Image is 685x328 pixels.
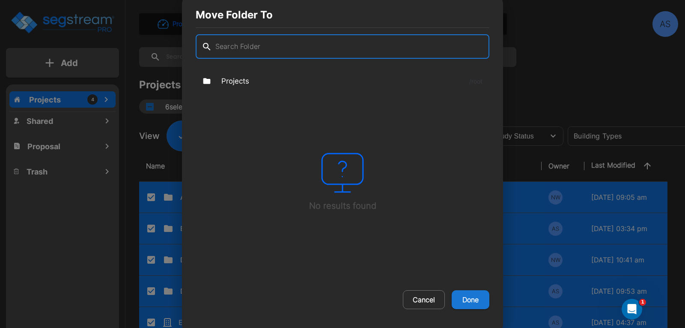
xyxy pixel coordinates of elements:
p: Projects [221,76,249,87]
p: /root [469,77,482,86]
button: Cancel [403,290,445,309]
span: 1 [639,299,646,306]
input: Search Folder [215,35,489,59]
p: No results found [309,199,376,212]
iframe: Intercom live chat [622,299,642,319]
button: Done [452,290,489,309]
p: Move Folder To [196,9,489,21]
